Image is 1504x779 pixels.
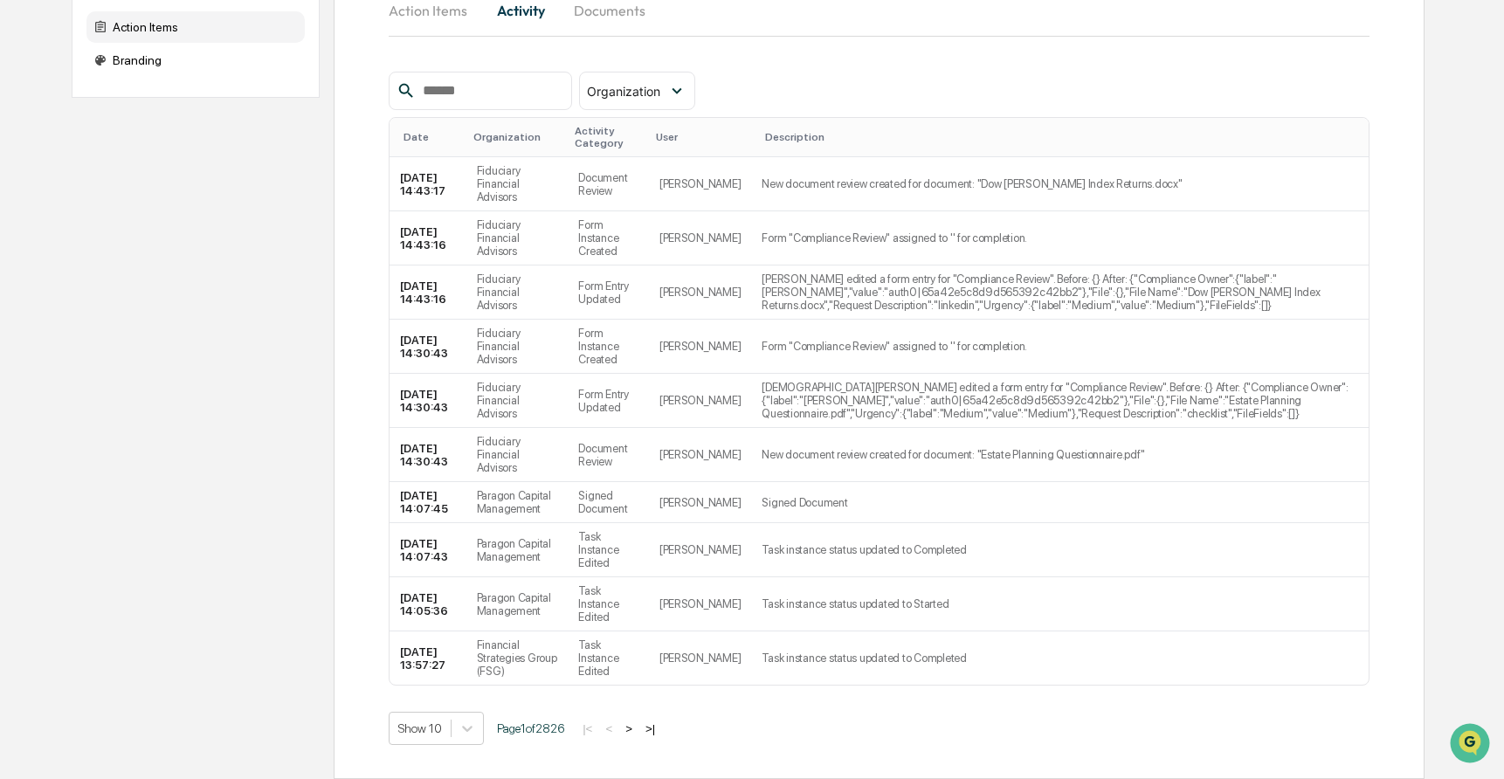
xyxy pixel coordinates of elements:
td: [DATE] 14:43:17 [390,157,466,211]
div: We're available if you need us! [59,151,221,165]
td: Paragon Capital Management [466,482,569,523]
button: Start new chat [297,139,318,160]
td: Task instance status updated to Completed [751,631,1369,685]
span: Attestations [144,220,217,238]
td: [DATE] 13:57:27 [390,631,466,685]
td: [PERSON_NAME] [649,577,752,631]
td: Financial Strategies Group (FSG) [466,631,569,685]
td: [PERSON_NAME] [649,482,752,523]
td: Fiduciary Financial Advisors [466,265,569,320]
td: Form Instance Created [568,211,648,265]
td: Paragon Capital Management [466,577,569,631]
td: [PERSON_NAME] [649,320,752,374]
td: [PERSON_NAME] [649,211,752,265]
td: [PERSON_NAME] [649,157,752,211]
td: [PERSON_NAME] [649,428,752,482]
a: Powered byPylon [123,295,211,309]
td: Task instance status updated to Started [751,577,1369,631]
td: Signed Document [568,482,648,523]
td: New document review created for document: "Estate Planning Questionnaire.pdf" [751,428,1369,482]
div: 🔎 [17,255,31,269]
td: Fiduciary Financial Advisors [466,428,569,482]
p: How can we help? [17,37,318,65]
td: Paragon Capital Management [466,523,569,577]
td: [DATE] 14:07:43 [390,523,466,577]
td: [PERSON_NAME] [649,374,752,428]
td: [DATE] 14:05:36 [390,577,466,631]
a: 🗄️Attestations [120,213,224,245]
td: [DATE] 14:43:16 [390,211,466,265]
div: Start new chat [59,134,286,151]
div: Branding [86,45,305,76]
td: Fiduciary Financial Advisors [466,211,569,265]
button: < [600,721,617,736]
span: Organization [587,84,660,99]
td: Form "Compliance Review" assigned to '' for completion. [751,320,1369,374]
img: 1746055101610-c473b297-6a78-478c-a979-82029cc54cd1 [17,134,49,165]
button: > [620,721,638,736]
td: Form Entry Updated [568,265,648,320]
td: [PERSON_NAME] [649,523,752,577]
td: Task Instance Edited [568,523,648,577]
button: |< [577,721,597,736]
iframe: Open customer support [1448,721,1495,769]
a: 🖐️Preclearance [10,213,120,245]
div: Toggle SortBy [575,125,641,149]
div: Toggle SortBy [404,131,459,143]
input: Clear [45,79,288,98]
td: [DATE] 14:43:16 [390,265,466,320]
div: 🖐️ [17,222,31,236]
td: [PERSON_NAME] edited a form entry for "Compliance Review". Before: {} After: {"Compliance Owner":... [751,265,1369,320]
td: Task Instance Edited [568,577,648,631]
td: Document Review [568,157,648,211]
div: Action Items [86,11,305,43]
td: Form "Compliance Review" assigned to '' for completion. [751,211,1369,265]
td: [PERSON_NAME] [649,631,752,685]
td: Form Entry Updated [568,374,648,428]
div: Toggle SortBy [656,131,745,143]
span: Preclearance [35,220,113,238]
td: Fiduciary Financial Advisors [466,320,569,374]
a: 🔎Data Lookup [10,246,117,278]
td: Document Review [568,428,648,482]
span: Page 1 of 2826 [497,721,564,735]
td: [DATE] 14:30:43 [390,374,466,428]
td: [DATE] 14:30:43 [390,320,466,374]
button: >| [640,721,660,736]
td: Fiduciary Financial Advisors [466,374,569,428]
td: Form Instance Created [568,320,648,374]
td: [DATE] 14:30:43 [390,428,466,482]
td: New document review created for document: "Dow [PERSON_NAME] Index Returns.docx" [751,157,1369,211]
div: Toggle SortBy [473,131,562,143]
td: Task instance status updated to Completed [751,523,1369,577]
span: Pylon [174,296,211,309]
td: [DATE] 14:07:45 [390,482,466,523]
span: Data Lookup [35,253,110,271]
div: Toggle SortBy [765,131,1362,143]
td: Task Instance Edited [568,631,648,685]
td: Signed Document [751,482,1369,523]
div: 🗄️ [127,222,141,236]
td: [DEMOGRAPHIC_DATA][PERSON_NAME] edited a form entry for "Compliance Review". Before: {} After: {"... [751,374,1369,428]
td: Fiduciary Financial Advisors [466,157,569,211]
td: [PERSON_NAME] [649,265,752,320]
